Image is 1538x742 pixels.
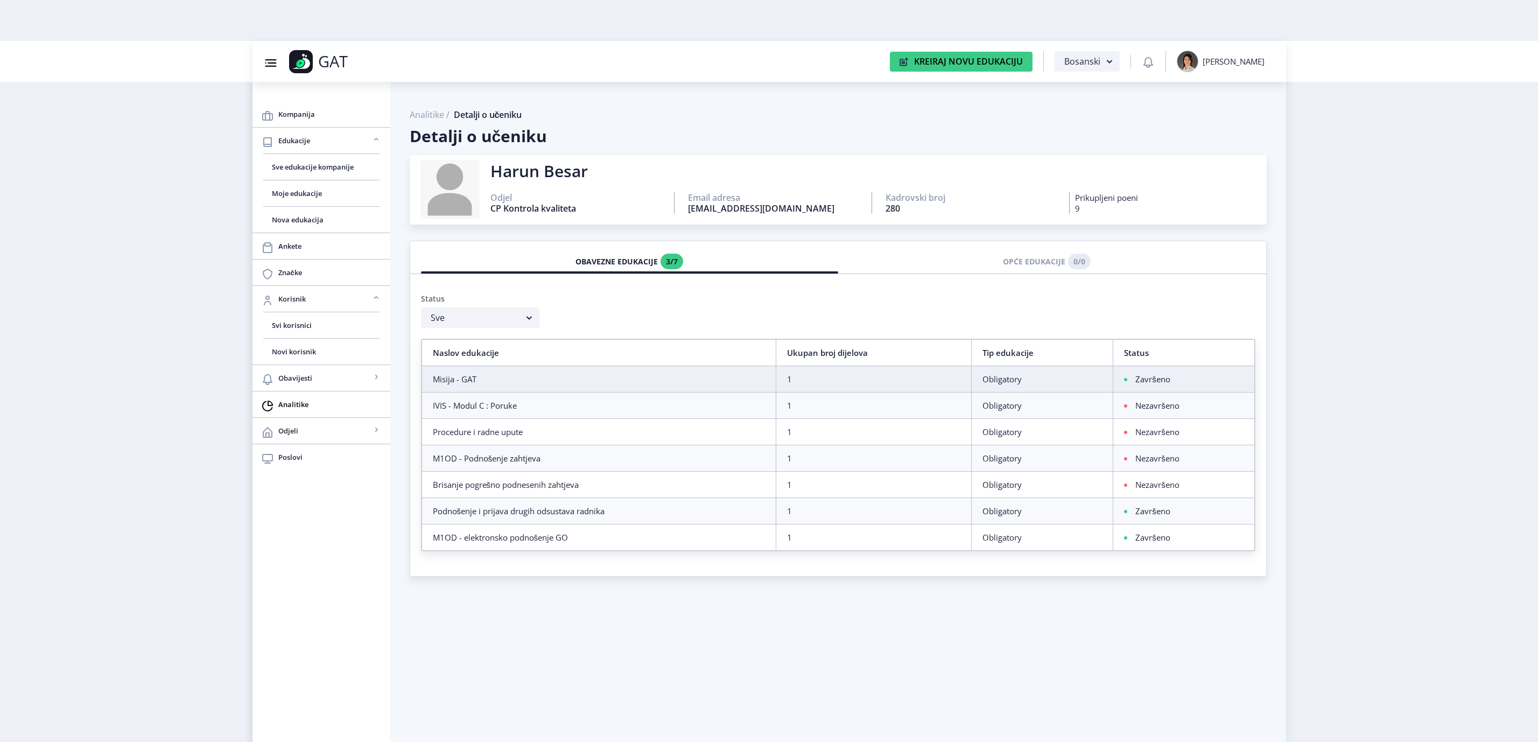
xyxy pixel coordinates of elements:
[982,479,1102,490] div: Obligatory
[1124,347,1149,358] a: Status
[982,374,1102,384] div: Obligatory
[278,108,382,121] span: Kompanija
[252,286,390,312] a: Korisnik
[278,292,371,305] span: Korisnik
[1127,374,1251,384] span: Završeno
[454,109,522,120] span: Detalji o učeniku
[680,203,872,214] div: [EMAIL_ADDRESS][DOMAIN_NAME]
[1075,203,1267,214] div: 9
[278,372,371,384] span: Obavijesti
[263,154,380,180] a: Sve edukacije kompanije
[420,160,480,219] img: employee-placeholder.png
[278,266,382,279] span: Značke
[252,444,390,470] a: Poslovi
[900,57,909,66] img: create-new-education-icon.svg
[982,426,1102,437] div: Obligatory
[787,426,960,437] div: 1
[252,418,390,444] a: Odjeli
[787,506,960,516] div: 1
[433,400,765,411] div: IVIS - Modul C : Poruke
[433,347,499,358] a: Naslov edukacije
[1203,56,1265,67] div: [PERSON_NAME]
[429,250,830,274] div: OBAVEZNE EDUKACIJE
[433,453,765,464] div: M1OD - Podnošenje zahtjeva
[661,254,683,269] a: 3/7
[890,52,1033,72] button: Kreiraj Novu Edukaciju
[787,479,960,490] div: 1
[1127,400,1251,411] span: Nezavršeno
[433,479,765,490] div: Brisanje pogrešno podnesenih zahtjeva
[252,365,390,391] a: Obavijesti
[1127,532,1251,543] span: Završeno
[982,453,1102,464] div: Obligatory
[252,128,390,153] a: Edukacije
[318,56,348,67] p: GAT
[263,207,380,233] a: Nova edukacija
[982,532,1102,543] div: Obligatory
[272,345,371,358] span: Novi korisnik
[278,398,382,411] span: Analitike
[272,160,371,173] span: Sve edukacije kompanije
[278,240,382,253] span: Ankete
[787,453,960,464] div: 1
[1127,479,1251,490] span: Nezavršeno
[421,293,1255,307] div: Status
[263,312,380,338] a: Svi korisnici
[1127,426,1251,437] span: Nezavršeno
[278,424,371,437] span: Odjeli
[272,213,371,226] span: Nova edukacija
[490,166,1267,177] div: Harun Besar
[787,347,868,358] a: Ukupan broj dijelova
[1075,192,1267,203] div: Prikupljeni poeni
[1127,506,1251,516] span: Završeno
[877,203,1069,214] div: 280
[982,400,1102,411] div: Obligatory
[433,374,765,384] div: Misija - GAT
[252,101,390,127] a: Kompanija
[252,391,390,417] a: Analitike
[410,120,1267,147] span: Detalji o učeniku
[272,319,371,332] span: Svi korisnici
[252,233,390,259] a: Ankete
[846,250,1247,274] div: OPĆE EDUKACIJE
[787,400,960,411] div: 1
[1127,453,1251,464] span: Nezavršeno
[482,203,674,214] div: CP Kontrola kvaliteta
[263,339,380,365] a: Novi korisnik
[1068,254,1091,269] a: 0/0
[278,451,382,464] span: Poslovi
[433,506,765,516] div: Podnošenje i prijava drugih odsustava radnika
[482,192,674,203] div: Odjel
[272,187,371,200] span: Moje edukacije
[877,192,1069,203] div: Kadrovski broj
[289,50,416,73] a: GAT
[982,347,1034,358] a: Tip edukacije
[433,426,765,437] div: Procedure i radne upute
[421,307,539,328] button: Sve
[410,109,450,120] span: Analitike /
[252,260,390,285] a: Značke
[787,374,960,384] div: 1
[982,506,1102,516] div: Obligatory
[787,532,960,543] div: 1
[263,180,380,206] a: Moje edukacije
[433,532,765,543] div: M1OD - elektronsko podnošenje GO
[278,134,371,147] span: Edukacije
[1055,51,1119,72] button: Bosanski
[680,192,872,203] div: Email adresa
